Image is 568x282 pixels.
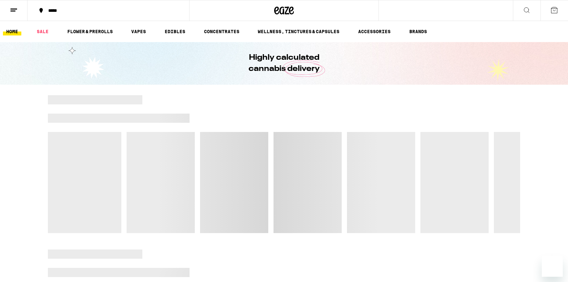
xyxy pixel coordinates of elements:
[542,256,563,277] iframe: Button to launch messaging window
[254,28,343,35] a: WELLNESS, TINCTURES & CAPSULES
[64,28,116,35] a: FLOWER & PREROLLS
[3,28,21,35] a: HOME
[128,28,149,35] a: VAPES
[201,28,243,35] a: CONCENTRATES
[33,28,52,35] a: SALE
[406,28,430,35] a: BRANDS
[161,28,189,35] a: EDIBLES
[230,52,338,75] h1: Highly calculated cannabis delivery
[355,28,394,35] a: ACCESSORIES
